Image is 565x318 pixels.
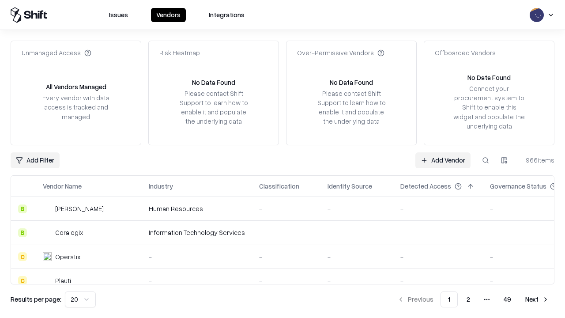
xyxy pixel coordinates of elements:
div: Operatix [55,252,80,261]
div: Connect your procurement system to Shift to enable this widget and populate the underlying data [452,84,526,131]
div: No Data Found [330,78,373,87]
img: Deel [43,204,52,213]
div: 966 items [519,155,554,165]
nav: pagination [392,291,554,307]
div: Detected Access [400,182,451,191]
img: Operatix [43,252,52,261]
img: Coralogix [43,228,52,237]
div: Plauti [55,276,71,285]
p: Results per page: [11,295,61,304]
div: Unmanaged Access [22,48,91,57]
a: Add Vendor [415,152,471,168]
div: C [18,276,27,285]
div: B [18,228,27,237]
div: - [259,204,313,213]
button: 49 [497,291,518,307]
div: No Data Found [467,73,511,82]
div: Industry [149,182,173,191]
div: Information Technology Services [149,228,245,237]
div: All Vendors Managed [46,82,106,91]
div: Over-Permissive Vendors [297,48,384,57]
div: C [18,252,27,261]
div: - [400,276,476,285]
div: - [400,204,476,213]
div: - [400,252,476,261]
button: Issues [104,8,133,22]
div: - [328,252,386,261]
div: - [149,276,245,285]
div: Please contact Shift Support to learn how to enable it and populate the underlying data [315,89,388,126]
div: - [400,228,476,237]
div: Vendor Name [43,182,82,191]
div: Offboarded Vendors [435,48,496,57]
button: 1 [441,291,458,307]
div: Please contact Shift Support to learn how to enable it and populate the underlying data [177,89,250,126]
div: - [328,228,386,237]
div: - [328,276,386,285]
div: Every vendor with data access is tracked and managed [39,93,113,121]
div: No Data Found [192,78,235,87]
div: - [328,204,386,213]
div: - [149,252,245,261]
div: Human Resources [149,204,245,213]
img: Plauti [43,276,52,285]
div: Governance Status [490,182,546,191]
div: Identity Source [328,182,372,191]
button: Vendors [151,8,186,22]
div: Coralogix [55,228,83,237]
button: Add Filter [11,152,60,168]
div: - [259,228,313,237]
div: [PERSON_NAME] [55,204,104,213]
div: Risk Heatmap [159,48,200,57]
button: 2 [460,291,477,307]
button: Next [520,291,554,307]
div: - [259,276,313,285]
div: - [259,252,313,261]
div: B [18,204,27,213]
button: Integrations [203,8,250,22]
div: Classification [259,182,299,191]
